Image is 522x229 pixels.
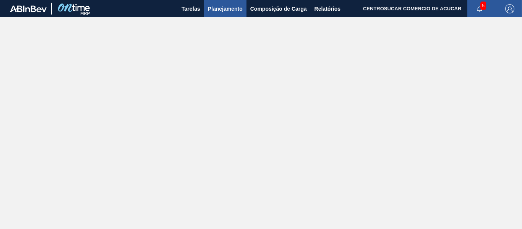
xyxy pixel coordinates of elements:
[505,4,514,13] img: Logout
[467,3,492,14] button: Notificações
[314,4,340,13] span: Relatórios
[480,2,486,10] span: 5
[250,4,307,13] span: Composição de Carga
[208,4,243,13] span: Planejamento
[10,5,47,12] img: TNhmsLtSVTkK8tSr43FrP2fwEKptu5GPRR3wAAAABJRU5ErkJggg==
[182,4,200,13] span: Tarefas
